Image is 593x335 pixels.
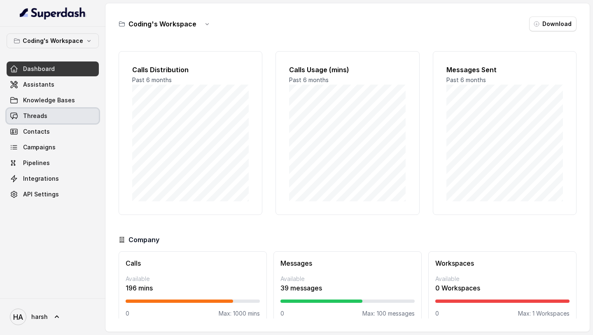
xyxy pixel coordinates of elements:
span: Knowledge Bases [23,96,75,104]
h3: Coding's Workspace [128,19,196,29]
a: Dashboard [7,61,99,76]
a: Integrations [7,171,99,186]
span: Past 6 months [289,76,329,83]
h3: Workspaces [435,258,570,268]
a: Threads [7,109,99,123]
a: Pipelines [7,156,99,170]
span: Contacts [23,127,50,136]
a: API Settings [7,187,99,202]
a: harsh [7,305,99,328]
img: light.svg [20,7,86,20]
p: 0 [280,309,284,318]
p: Available [280,275,415,283]
span: Past 6 months [446,76,486,83]
h2: Calls Usage (mins) [289,65,406,75]
button: Coding's Workspace [7,33,99,48]
span: Integrations [23,175,59,183]
span: Dashboard [23,65,55,73]
p: 0 Workspaces [435,283,570,293]
a: Contacts [7,124,99,139]
text: HA [13,313,23,321]
p: Max: 100 messages [362,309,415,318]
button: Download [529,17,577,31]
h2: Calls Distribution [132,65,249,75]
h3: Company [128,235,159,245]
p: 0 [126,309,129,318]
span: Past 6 months [132,76,172,83]
span: Assistants [23,80,54,89]
p: 39 messages [280,283,415,293]
p: Max: 1000 mins [219,309,260,318]
p: Coding's Workspace [23,36,83,46]
span: Pipelines [23,159,50,167]
p: 0 [435,309,439,318]
p: Available [126,275,260,283]
span: Threads [23,112,47,120]
a: Assistants [7,77,99,92]
h3: Calls [126,258,260,268]
h2: Messages Sent [446,65,563,75]
span: harsh [31,313,48,321]
span: Campaigns [23,143,56,151]
p: Max: 1 Workspaces [518,309,570,318]
p: 196 mins [126,283,260,293]
a: Campaigns [7,140,99,155]
h3: Messages [280,258,415,268]
span: API Settings [23,190,59,198]
p: Available [435,275,570,283]
a: Knowledge Bases [7,93,99,108]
